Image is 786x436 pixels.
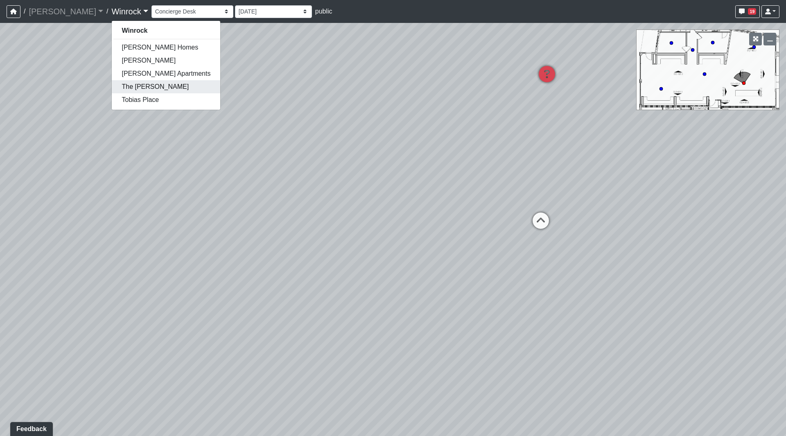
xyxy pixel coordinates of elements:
[111,3,148,20] a: Winrock
[111,20,221,110] div: Winrock
[122,27,147,34] strong: Winrock
[103,3,111,20] span: /
[20,3,29,20] span: /
[112,67,220,80] a: [PERSON_NAME] Apartments
[29,3,103,20] a: [PERSON_NAME]
[748,8,756,15] span: 19
[6,420,54,436] iframe: Ybug feedback widget
[112,24,220,37] a: Winrock
[112,54,220,67] a: [PERSON_NAME]
[735,5,760,18] button: 19
[112,80,220,93] a: The [PERSON_NAME]
[112,93,220,106] a: Tobias Place
[315,8,332,15] span: public
[112,41,220,54] a: [PERSON_NAME] Homes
